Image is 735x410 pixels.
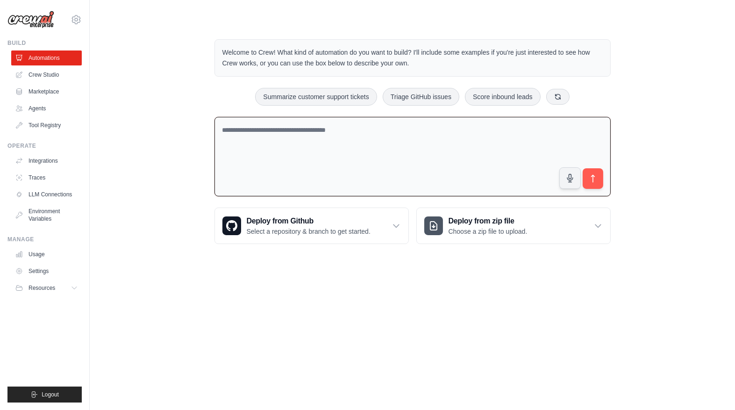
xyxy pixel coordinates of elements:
[7,39,82,47] div: Build
[247,227,371,236] p: Select a repository & branch to get started.
[11,187,82,202] a: LLM Connections
[11,101,82,116] a: Agents
[11,50,82,65] a: Automations
[449,227,528,236] p: Choose a zip file to upload.
[383,88,459,106] button: Triage GitHub issues
[688,365,735,410] iframe: Chat Widget
[11,170,82,185] a: Traces
[7,387,82,403] button: Logout
[247,216,371,227] h3: Deploy from Github
[11,67,82,82] a: Crew Studio
[11,153,82,168] a: Integrations
[11,247,82,262] a: Usage
[11,84,82,99] a: Marketplace
[29,284,55,292] span: Resources
[449,216,528,227] h3: Deploy from zip file
[11,281,82,295] button: Resources
[7,11,54,29] img: Logo
[222,47,603,69] p: Welcome to Crew! What kind of automation do you want to build? I'll include some examples if you'...
[7,236,82,243] div: Manage
[11,204,82,226] a: Environment Variables
[465,88,541,106] button: Score inbound leads
[42,391,59,398] span: Logout
[11,264,82,279] a: Settings
[255,88,377,106] button: Summarize customer support tickets
[7,142,82,150] div: Operate
[11,118,82,133] a: Tool Registry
